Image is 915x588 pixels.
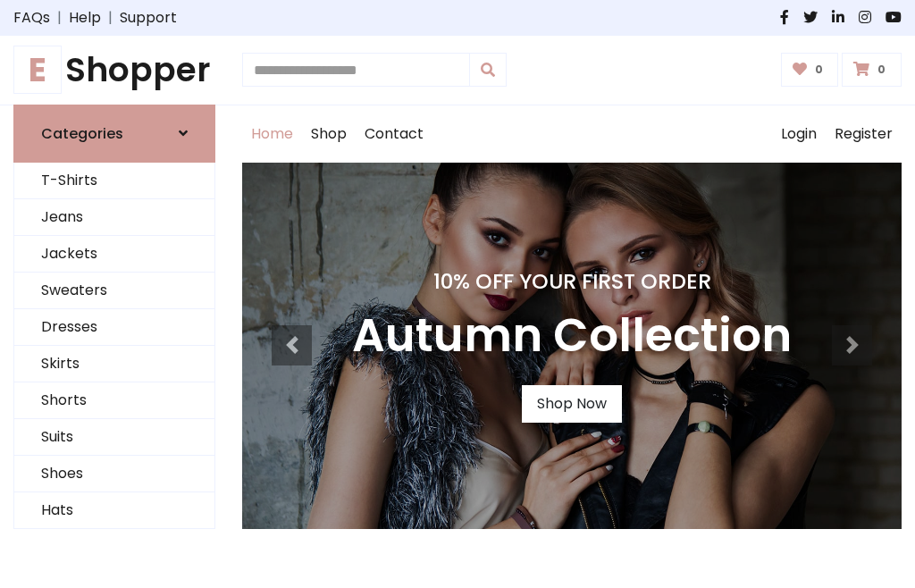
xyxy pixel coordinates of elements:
a: Shop [302,105,356,163]
h3: Autumn Collection [352,308,792,364]
span: E [13,46,62,94]
a: Suits [14,419,214,456]
h6: Categories [41,125,123,142]
a: Shorts [14,382,214,419]
a: Categories [13,105,215,163]
a: Help [69,7,101,29]
a: Support [120,7,177,29]
a: 0 [781,53,839,87]
a: 0 [842,53,902,87]
a: Shop Now [522,385,622,423]
a: T-Shirts [14,163,214,199]
a: Dresses [14,309,214,346]
a: Login [772,105,826,163]
a: Hats [14,492,214,529]
a: Jackets [14,236,214,273]
a: FAQs [13,7,50,29]
a: EShopper [13,50,215,90]
span: | [50,7,69,29]
h4: 10% Off Your First Order [352,269,792,294]
a: Skirts [14,346,214,382]
span: 0 [810,62,827,78]
a: Sweaters [14,273,214,309]
h1: Shopper [13,50,215,90]
span: 0 [873,62,890,78]
a: Shoes [14,456,214,492]
a: Contact [356,105,432,163]
a: Register [826,105,902,163]
a: Jeans [14,199,214,236]
span: | [101,7,120,29]
a: Home [242,105,302,163]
